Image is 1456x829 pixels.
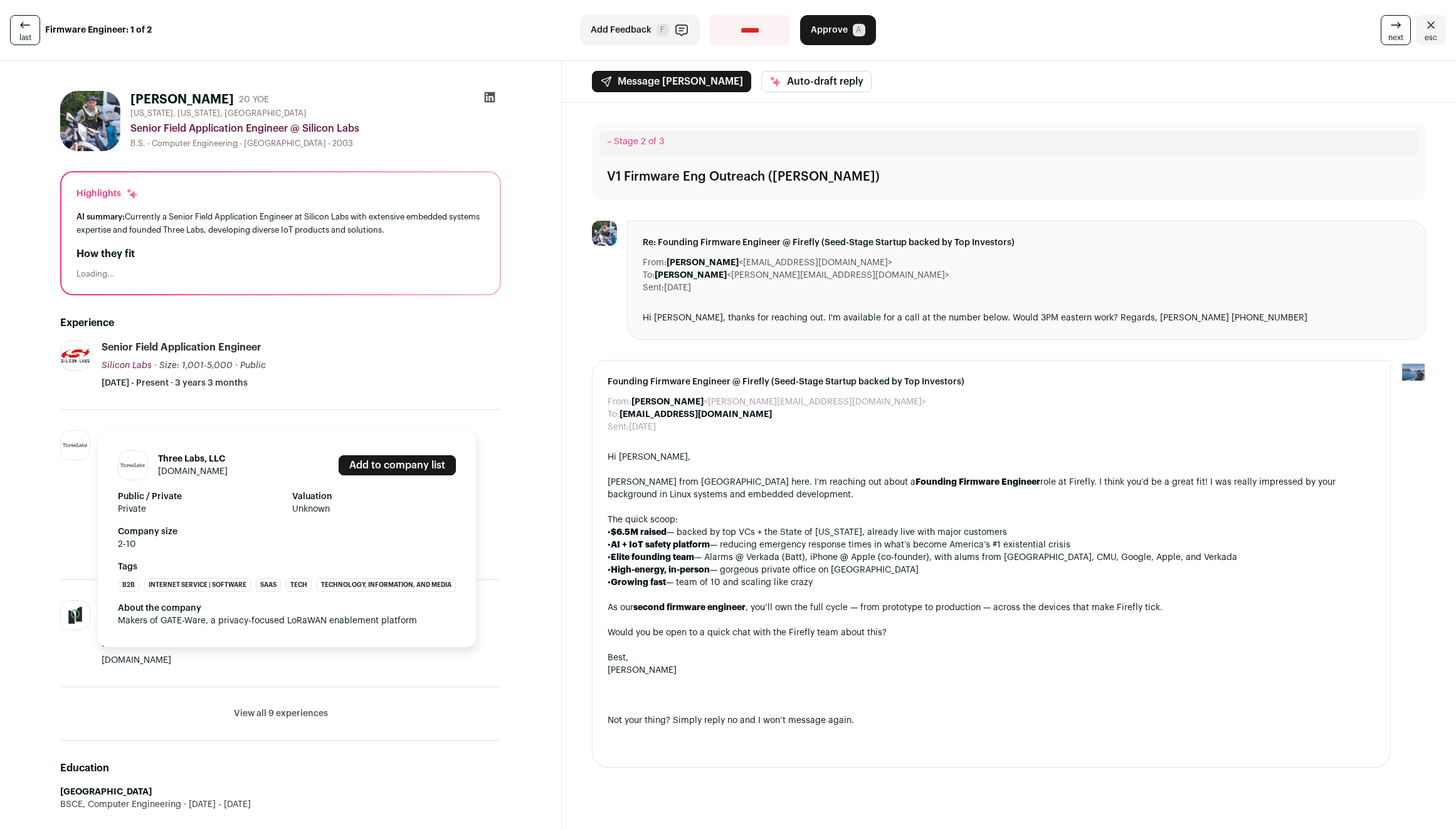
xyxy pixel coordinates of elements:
h1: [PERSON_NAME] [130,91,234,108]
p: [DOMAIN_NAME] [102,654,501,667]
a: next [1381,15,1411,45]
dd: <[PERSON_NAME][EMAIL_ADDRESS][DOMAIN_NAME]> [631,396,926,408]
b: [PERSON_NAME] [655,271,727,280]
span: Makers of GATE-Ware, a privacy-focused LoRaWAN enablement platform [118,616,417,625]
strong: second firmware engineer [633,603,746,612]
div: Would you be open to a quick chat with the Firefly team about this? [608,626,1375,639]
dt: From: [608,396,631,408]
span: A [853,24,865,36]
img: 15e147f2dd786e30a23e36160e90796273a610c2d965cba92b50e7f3c26cf83f.jpg [60,91,120,151]
strong: Founding Firmware Engineer [915,478,1040,487]
strong: AI + IoT safety platform [611,541,710,549]
h1: Three Labs, LLC [158,453,228,465]
span: Silicon Labs [102,361,152,370]
h2: How they fit [76,246,485,261]
span: Unknown [292,503,456,515]
a: Add to company list [339,455,456,475]
a: Close [1416,15,1446,45]
span: esc [1425,33,1437,43]
strong: Company size [118,525,282,538]
div: Hi [PERSON_NAME], thanks for reaching out. I'm available for a call at the number below. Would 3P... [643,312,1410,324]
h2: Education [60,761,501,776]
span: Re: Founding Firmware Engineer @ Firefly (Seed-Stage Startup backed by Top Investors) [643,236,1410,249]
div: V1 Firmware Eng Outreach ([PERSON_NAME]) [607,168,880,186]
img: 15e147f2dd786e30a23e36160e90796273a610c2d965cba92b50e7f3c26cf83f.jpg [592,221,617,246]
strong: Valuation [292,490,456,503]
span: – [607,137,611,146]
div: [PERSON_NAME] [608,664,1375,677]
span: · [235,359,238,372]
span: 2-10 [118,538,282,551]
dt: From: [643,256,667,269]
strong: High-energy, in-person [611,566,710,574]
button: Approve A [800,15,876,45]
strong: Growing fast [611,578,666,587]
li: Technology, Information, and Media [317,578,456,592]
div: • — gorgeous private office on [GEOGRAPHIC_DATA] [608,564,1375,576]
div: 20 YOE [239,93,269,106]
div: Loading... [76,269,485,279]
img: e1744f7f1d0d18102613e92fd12191227ec41d0b788a3aba812ab000993df263.png [61,348,90,363]
dt: To: [608,408,620,421]
span: last [19,33,31,43]
dt: Sent: [608,421,629,433]
div: • — backed by top VCs + the State of [US_STATE], already live with major customers [608,526,1375,539]
dt: Sent: [643,282,664,294]
button: Auto-draft reply [761,71,872,92]
span: next [1388,33,1403,43]
li: B2B [118,578,139,592]
span: Add Feedback [591,24,652,36]
strong: Firmware Engineer: 1 of 2 [45,24,152,36]
button: View all 9 experiences [234,707,328,720]
li: Tech [286,578,312,592]
div: Highlights [76,187,139,200]
div: • — Alarms @ Verkada (Batt), iPhone @ Apple (co-founder), with alums from [GEOGRAPHIC_DATA], CMU,... [608,551,1375,564]
span: · Size: 1,001-5,000 [154,361,233,370]
strong: $6.5M raised [611,528,667,537]
a: last [10,15,40,45]
a: [DOMAIN_NAME] [158,467,228,476]
div: BSCE, Computer Engineering [60,798,501,811]
div: Best, [608,652,1375,664]
div: Senior Field Application Engineer [102,341,261,354]
strong: Tags [118,561,456,573]
span: Public [240,361,266,370]
div: Hi [PERSON_NAME], [608,451,1375,463]
span: [DATE] - Present · 3 years 3 months [102,377,248,389]
li: Internet Service | Software [144,578,251,592]
div: The quick scoop: [608,514,1375,526]
span: [US_STATE], [US_STATE], [GEOGRAPHIC_DATA] [130,108,307,119]
div: About the company [118,602,456,615]
dd: <[PERSON_NAME][EMAIL_ADDRESS][DOMAIN_NAME]> [655,269,949,282]
span: Founding Firmware Engineer @ Firefly (Seed-Stage Startup backed by Top Investors) [608,376,1375,388]
span: Stage 2 of 3 [614,137,664,146]
div: [PERSON_NAME] from [GEOGRAPHIC_DATA] here. I’m reaching out about a role at Firefly. I think you’... [608,476,1375,501]
div: As our , you’ll own the full cycle — from prototype to production — across the devices that make ... [608,601,1375,614]
button: Message [PERSON_NAME] [592,71,751,92]
strong: [GEOGRAPHIC_DATA] [60,788,152,796]
dd: <[EMAIL_ADDRESS][DOMAIN_NAME]> [667,256,892,269]
strong: Elite founding team [611,553,694,562]
div: • — team of 10 and scaling like crazy [608,576,1375,589]
dd: [DATE] [629,421,656,433]
div: B.S. - Computer Engineering - [GEOGRAPHIC_DATA] - 2003 [130,139,501,149]
img: 17109629-medium_jpg [1401,360,1426,385]
li: SaaS [256,578,281,592]
b: [PERSON_NAME] [667,258,739,267]
b: [EMAIL_ADDRESS][DOMAIN_NAME] [620,410,772,419]
div: Currently a Senior Field Application Engineer at Silicon Labs with extensive embedded systems exp... [76,210,485,236]
b: [PERSON_NAME] [631,398,704,406]
dt: To: [643,269,655,282]
img: 58c8096b36ec6ceee3b3f9f81516e21545630e76f4d581447d92afc9e4595bb9.jpg [61,431,90,460]
span: [DATE] - [DATE] [181,798,251,811]
dd: [DATE] [664,282,691,294]
strong: Public / Private [118,490,282,503]
img: 10fb78a0d44fd590a90095c2c249cdcfc615bbe4b85e336e18a85ba08aee993f.jpg [61,601,90,630]
span: Approve [811,24,848,36]
span: F [657,24,669,36]
h2: Experience [60,315,501,330]
span: AI summary: [76,213,125,221]
div: • — reducing emergency response times in what’s become America’s #1 existential crisis [608,539,1375,551]
img: 58c8096b36ec6ceee3b3f9f81516e21545630e76f4d581447d92afc9e4595bb9.jpg [119,451,147,480]
div: Not your thing? Simply reply no and I won’t message again. [608,714,1375,727]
